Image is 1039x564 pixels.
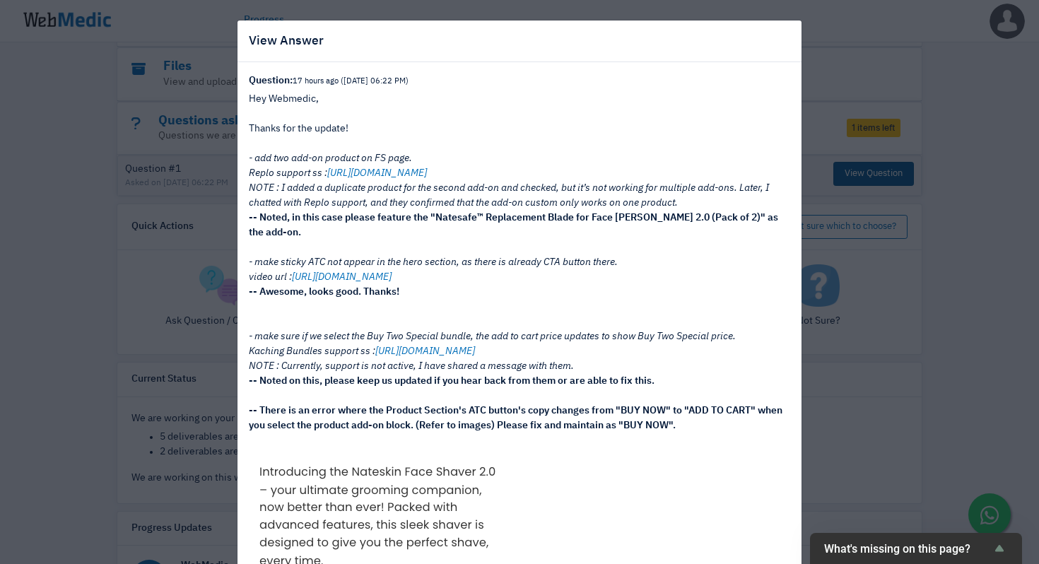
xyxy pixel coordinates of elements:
[824,542,991,556] span: What's missing on this page?
[249,153,412,178] em: - add two add-on product on FS page. Replo support ss :
[327,168,427,178] a: [URL][DOMAIN_NAME]
[249,287,399,297] strong: -- Awesome, looks good. Thanks!
[293,77,409,85] small: 17 hours ago ([DATE] 06:22 PM)
[249,361,574,371] em: NOTE : Currently, support is not active, I have shared a message with them.
[249,213,778,237] strong: -- Noted, in this case please feature the "Natesafe™ Replacement Blade for Face [PERSON_NAME] 2.0...
[292,272,392,282] a: [URL][DOMAIN_NAME]
[249,331,736,356] em: - make sure if we select the Buy Two Special bundle, the add to cart price updates to show Buy Tw...
[249,32,324,50] h5: View Answer
[249,376,782,430] strong: -- Noted on this, please keep us updated if you hear back from them or are able to fix this. -- T...
[375,346,475,356] a: [URL][DOMAIN_NAME]
[249,76,409,86] strong: Question:
[249,257,618,282] em: - make sticky ATC not appear in the hero section, as there is already CTA button there. video url :
[249,92,790,463] div: Hey Webmedic, Thanks for the update!
[249,183,769,208] em: NOTE : I added a duplicate product for the second add-on and checked, but it’s not working for mu...
[824,540,1008,557] button: Show survey - What's missing on this page?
